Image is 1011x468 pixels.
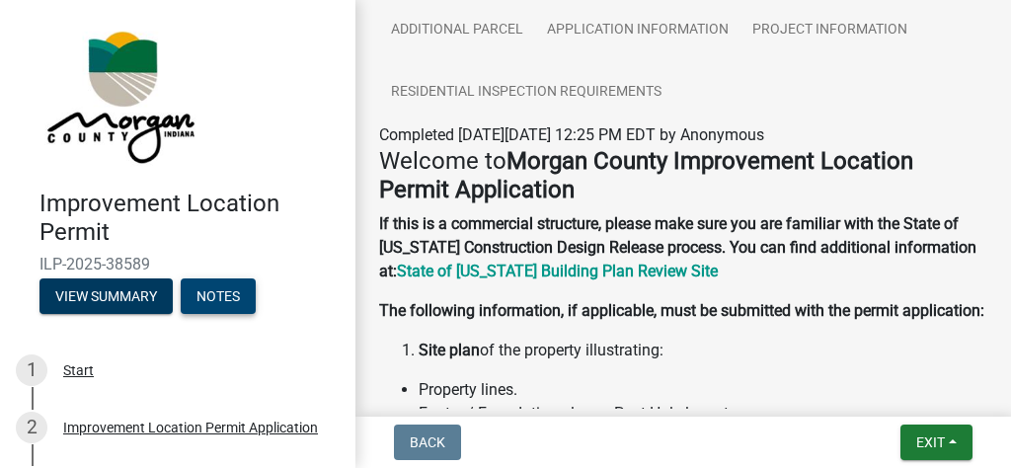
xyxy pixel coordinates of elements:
[379,147,987,204] h4: Welcome to
[63,363,94,377] div: Start
[39,278,173,314] button: View Summary
[379,125,764,144] span: Completed [DATE][DATE] 12:25 PM EDT by Anonymous
[39,21,198,169] img: Morgan County, Indiana
[410,434,445,450] span: Back
[39,190,340,247] h4: Improvement Location Permit
[419,339,987,362] li: of the property illustrating:
[379,147,913,203] strong: Morgan County Improvement Location Permit Application
[181,278,256,314] button: Notes
[181,289,256,305] wm-modal-confirm: Notes
[39,255,316,273] span: ILP-2025-38589
[16,412,47,443] div: 2
[419,378,987,402] li: Property lines.
[419,341,480,359] strong: Site plan
[394,425,461,460] button: Back
[379,301,984,320] strong: The following information, if applicable, must be submitted with the permit application:
[379,214,976,280] strong: If this is a commercial structure, please make sure you are familiar with the State of [US_STATE]...
[39,289,173,305] wm-modal-confirm: Summary
[397,262,718,280] a: State of [US_STATE] Building Plan Review Site
[379,61,673,124] a: Residential Inspection Requirements
[63,421,318,434] div: Improvement Location Permit Application
[16,354,47,386] div: 1
[916,434,945,450] span: Exit
[900,425,972,460] button: Exit
[419,402,987,426] li: Footer / Foundation plan or Post Hole layout.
